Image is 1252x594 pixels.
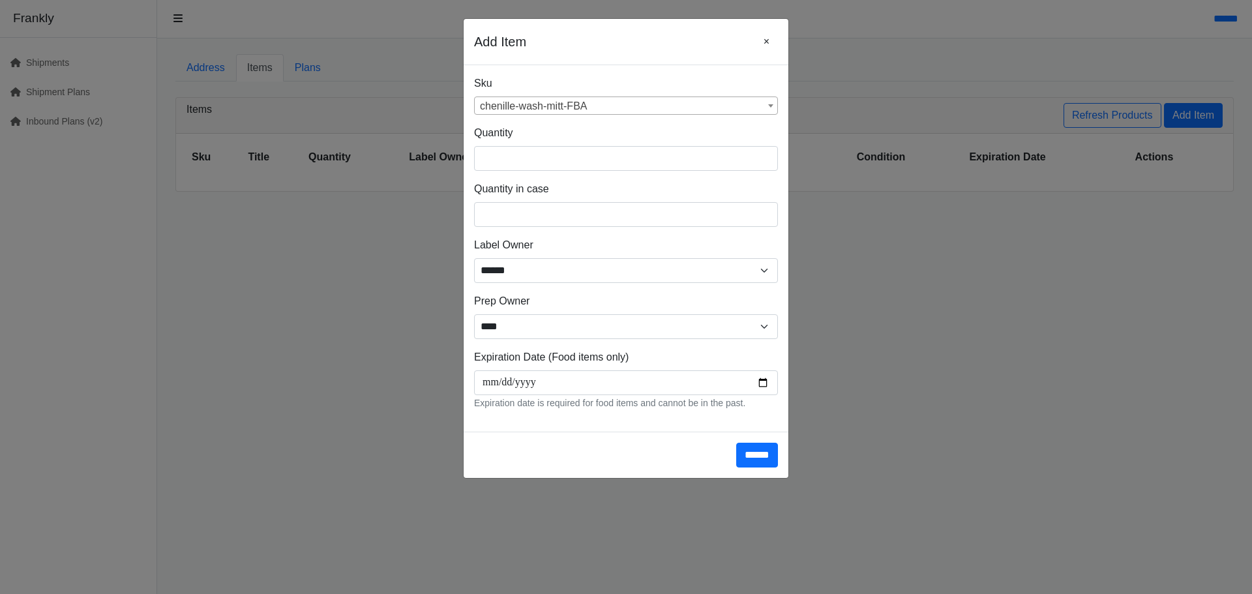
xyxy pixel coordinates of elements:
[474,293,529,309] label: Prep Owner
[475,97,777,115] span: ExoForma Chenille Wash Mitt
[474,237,533,253] label: Label Owner
[474,398,745,408] small: Expiration date is required for food items and cannot be in the past.
[474,181,549,197] label: Quantity in case
[474,32,526,52] h5: Add Item
[474,97,778,115] span: ExoForma Chenille Wash Mitt
[755,29,778,54] button: Close
[764,36,769,47] span: ×
[474,349,629,365] label: Expiration Date (Food items only)
[474,125,513,141] label: Quantity
[474,76,492,91] label: Sku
